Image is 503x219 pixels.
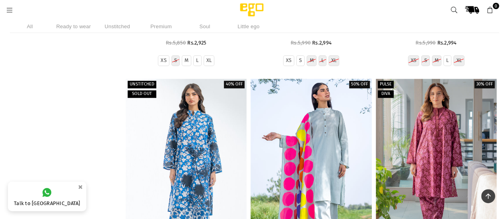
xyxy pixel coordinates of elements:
label: XS [411,57,417,64]
a: 0 [483,3,497,17]
label: L [196,57,198,64]
li: Soul [185,20,225,33]
li: All [10,20,50,33]
span: Rs.2,925 [187,40,206,46]
li: Ready to wear [54,20,93,33]
label: L [446,57,449,64]
img: Ego [218,2,285,18]
a: Search [447,3,461,17]
label: 50% off [349,81,370,88]
a: Menu [2,7,17,13]
span: 0 [493,3,499,9]
label: L [321,57,324,64]
label: XS [161,57,167,64]
span: Rs.2,994 [312,40,332,46]
label: 40% off [224,81,245,88]
span: Rs.5,850 [166,40,186,46]
li: Little ego [229,20,268,33]
label: Diva [378,90,394,98]
label: S [299,57,302,64]
label: Unstitched [128,81,156,88]
button: × [76,180,85,194]
label: M [309,57,313,64]
span: Rs.5,990 [291,40,311,46]
label: XS [286,57,292,64]
label: S [424,57,427,64]
label: XL [331,57,337,64]
span: Rs.5,990 [416,40,435,46]
label: S [174,57,177,64]
label: PULSE [378,81,394,88]
span: Sold out [132,91,152,96]
label: XL [456,57,462,64]
span: Rs.2,994 [437,40,456,46]
a: Talk to [GEOGRAPHIC_DATA] [8,182,86,211]
label: XL [206,57,212,64]
li: Unstitched [97,20,137,33]
label: M [435,57,439,64]
li: Premium [141,20,181,33]
label: 30% off [474,81,495,88]
label: M [184,57,188,64]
